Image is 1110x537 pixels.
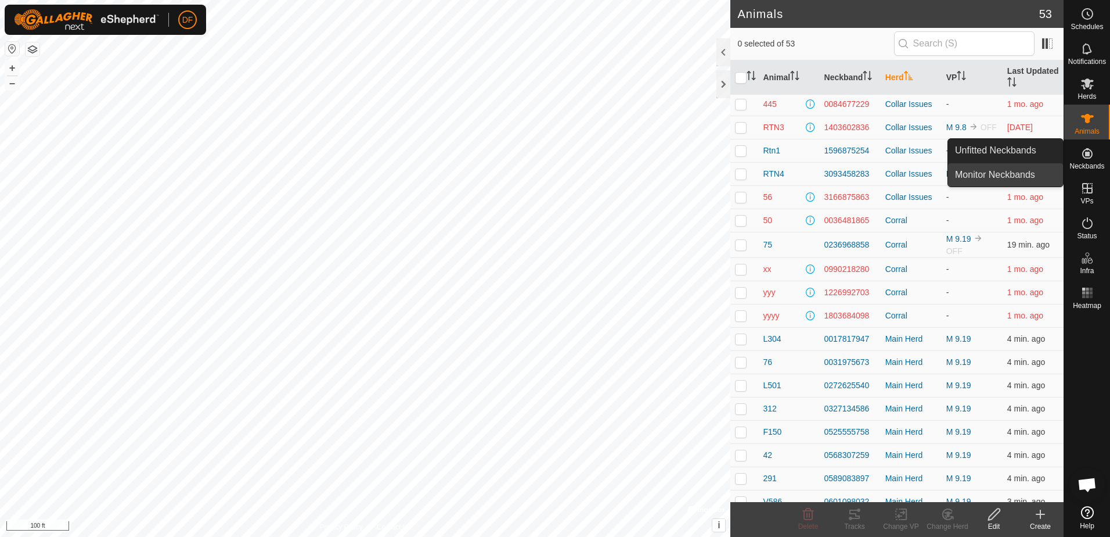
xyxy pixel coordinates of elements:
span: 76 [763,356,772,368]
div: 0589083897 [824,472,876,485]
span: F150 [763,426,781,438]
div: 0601098032 [824,496,876,508]
span: RTN4 [763,168,784,180]
span: Aug 15, 2025, 10:38 AM [1007,216,1043,225]
div: Change Herd [924,521,971,532]
div: Create [1017,521,1064,532]
span: L304 [763,333,781,345]
a: M 9.19 [946,169,971,178]
button: – [5,76,19,90]
div: Collar Issues [885,191,937,203]
a: M 9.19 [946,404,971,413]
span: Sep 17, 2025, 5:38 PM [1007,357,1045,367]
span: L501 [763,380,781,392]
p-sorticon: Activate to sort [1007,79,1017,88]
div: 1596875254 [824,145,876,157]
div: Edit [971,521,1017,532]
button: i [712,519,725,532]
p-sorticon: Activate to sort [747,73,756,82]
div: Main Herd [885,333,937,345]
span: Herds [1077,93,1096,100]
div: 1226992703 [824,287,876,299]
div: 0568307259 [824,449,876,461]
span: Sep 17, 2025, 5:37 PM [1007,474,1045,483]
div: Change VP [878,521,924,532]
div: Main Herd [885,426,937,438]
span: 445 [763,98,776,110]
p-sorticon: Activate to sort [904,73,913,82]
app-display-virtual-paddock-transition: - [946,264,949,274]
th: Neckband [820,60,881,95]
span: Heatmap [1073,302,1101,309]
span: DF [182,14,193,26]
span: 312 [763,403,776,415]
span: Sep 17, 2025, 5:38 PM [1007,450,1045,460]
div: 0272625540 [824,380,876,392]
input: Search (S) [894,31,1035,56]
span: Animals [1075,128,1100,135]
span: Sep 17, 2025, 5:37 PM [1007,381,1045,390]
div: Collar Issues [885,145,937,157]
span: i [718,520,720,530]
th: Animal [758,60,819,95]
div: Main Herd [885,449,937,461]
span: V586 [763,496,782,508]
div: 1403602836 [824,121,876,134]
div: Collar Issues [885,168,937,180]
div: Main Herd [885,472,937,485]
div: 0036481865 [824,214,876,227]
app-display-virtual-paddock-transition: - [946,99,949,109]
a: Help [1064,502,1110,534]
div: 1803684098 [824,310,876,322]
img: to [969,122,978,131]
div: 0084677229 [824,98,876,110]
span: OFF [981,123,997,132]
div: 0236968858 [824,239,876,251]
a: Contact Us [377,522,411,532]
a: M 9.19 [946,427,971,436]
th: Last Updated [1003,60,1064,95]
span: Aug 15, 2025, 10:38 AM [1007,311,1043,320]
div: Corral [885,214,937,227]
span: Sep 17, 2025, 5:38 PM [1007,497,1045,506]
span: 50 [763,214,772,227]
span: 53 [1039,5,1052,23]
span: 56 [763,191,772,203]
li: Unfitted Neckbands [948,139,1063,162]
th: Herd [881,60,942,95]
span: Rtn1 [763,145,780,157]
div: Main Herd [885,403,937,415]
span: Aug 15, 2025, 10:38 AM [1007,264,1043,274]
span: Aug 15, 2025, 10:38 AM [1007,192,1043,202]
div: 0327134586 [824,403,876,415]
div: 0525555758 [824,426,876,438]
app-display-virtual-paddock-transition: - [946,192,949,202]
button: Reset Map [5,42,19,56]
th: VP [942,60,1003,95]
span: xx [763,263,771,275]
span: Sep 17, 2025, 5:23 PM [1007,240,1050,249]
span: Sep 17, 2025, 5:37 PM [1007,427,1045,436]
a: Monitor Neckbands [948,163,1063,187]
span: yyyy [763,310,779,322]
span: Aug 15, 2025, 10:38 AM [1007,99,1043,109]
img: Gallagher Logo [14,9,159,30]
span: VPs [1080,198,1093,205]
span: 42 [763,449,772,461]
div: Collar Issues [885,98,937,110]
div: 0990218280 [824,263,876,275]
button: + [5,61,19,75]
span: Sep 17, 2025, 5:38 PM [1007,404,1045,413]
div: Corral [885,310,937,322]
span: 0 selected of 53 [737,38,893,50]
div: 0031975673 [824,356,876,368]
p-sorticon: Activate to sort [790,73,799,82]
span: 75 [763,239,772,251]
div: Corral [885,239,937,251]
app-display-virtual-paddock-transition: - [946,216,949,225]
div: 0017817947 [824,333,876,345]
p-sorticon: Activate to sort [863,73,872,82]
div: 3093458283 [824,168,876,180]
a: M 9.19 [946,474,971,483]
